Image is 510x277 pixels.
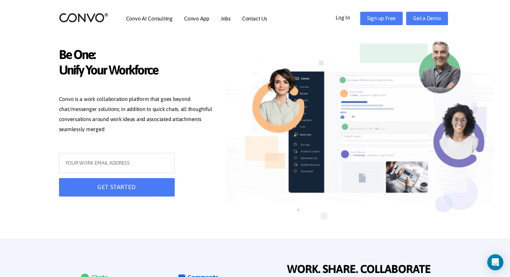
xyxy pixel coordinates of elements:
img: image_not_found [225,32,494,240]
a: Convo App [184,16,209,21]
p: Convo is a work collaboration platform that goes beyond chat/messenger solutions; in addition to ... [59,94,217,136]
input: YOUR WORK EMAIL ADDRESS [59,153,175,173]
a: Sign up Free [360,12,403,25]
img: logo_2.png [59,12,108,23]
div: Open Intercom Messenger [487,254,503,270]
span: Be One: [59,47,217,64]
a: Log In [336,12,360,22]
span: Unify Your Workforce [59,62,217,79]
a: Convo AI Consulting [126,16,173,21]
a: Contact Us [242,16,267,21]
a: Get a Demo [406,12,448,25]
button: GET STARTED [59,178,175,197]
a: Jobs [221,16,231,21]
